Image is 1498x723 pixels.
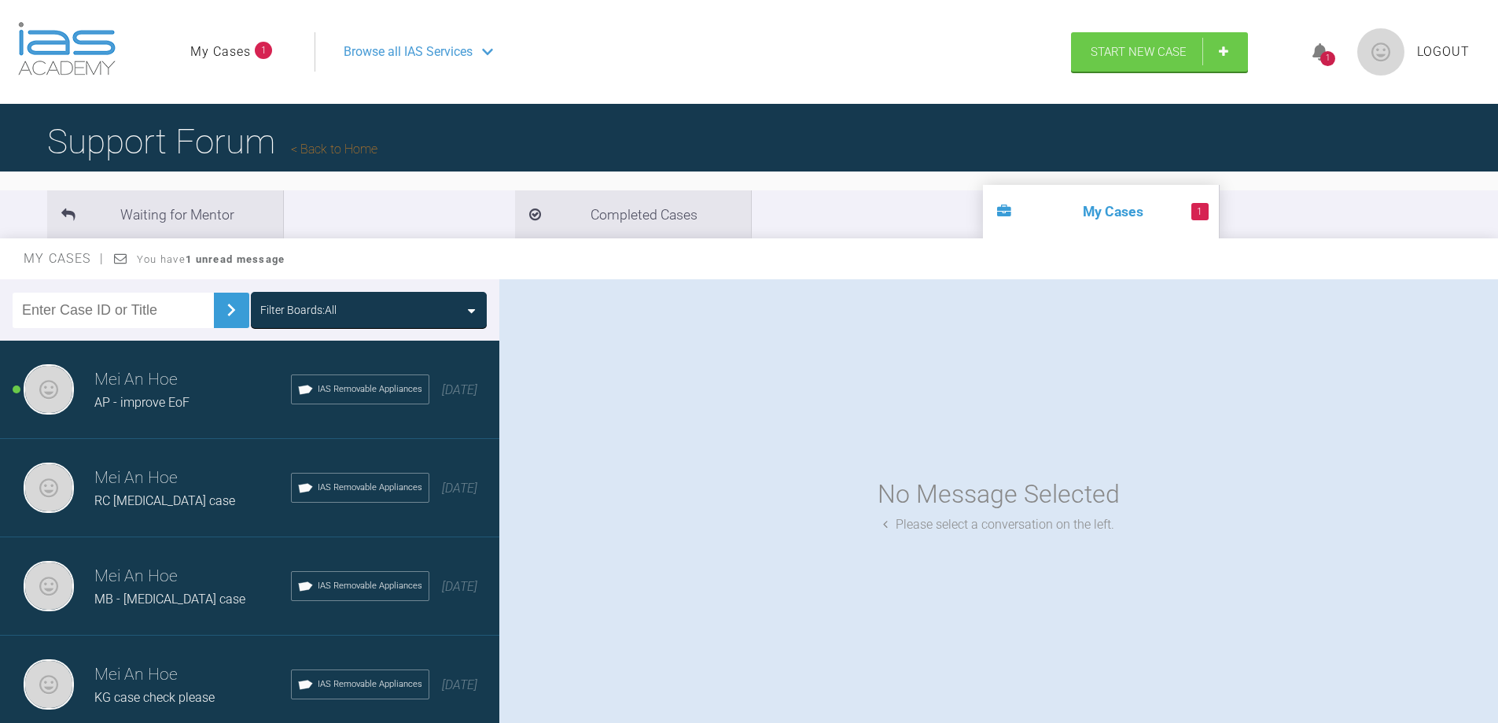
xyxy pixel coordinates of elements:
img: Mei An Hoe [24,659,74,710]
img: Mei An Hoe [24,561,74,611]
div: Filter Boards: All [260,301,337,319]
h1: Support Forum [47,114,377,169]
span: Start New Case [1091,45,1187,59]
h3: Mei An Hoe [94,465,291,492]
img: chevronRight.28bd32b0.svg [219,297,244,323]
a: Logout [1417,42,1470,62]
div: Please select a conversation on the left. [883,515,1114,535]
h3: Mei An Hoe [94,662,291,688]
div: 1 [1320,51,1335,66]
li: Waiting for Mentor [47,190,283,238]
span: [DATE] [442,481,477,496]
span: 1 [1191,203,1209,220]
img: Mei An Hoe [24,364,74,415]
span: [DATE] [442,677,477,692]
a: Back to Home [291,142,377,157]
span: KG case check please [94,690,215,705]
span: IAS Removable Appliances [318,677,422,692]
strong: 1 unread message [186,253,285,265]
span: You have [137,253,285,265]
li: My Cases [983,185,1219,238]
span: IAS Removable Appliances [318,579,422,593]
span: Browse all IAS Services [344,42,473,62]
h3: Mei An Hoe [94,563,291,590]
input: Enter Case ID or Title [13,293,214,328]
span: [DATE] [442,382,477,397]
a: My Cases [190,42,251,62]
span: My Cases [24,251,105,266]
img: Mei An Hoe [24,463,74,513]
img: profile.png [1357,28,1404,76]
span: 1 [255,42,272,59]
span: IAS Removable Appliances [318,382,422,397]
img: logo-light.3e3ef733.png [18,22,116,76]
a: Start New Case [1071,32,1248,72]
span: MB - [MEDICAL_DATA] case [94,592,245,607]
li: Completed Cases [515,190,751,238]
span: IAS Removable Appliances [318,481,422,495]
div: No Message Selected [878,474,1120,515]
span: RC [MEDICAL_DATA] case [94,493,235,508]
h3: Mei An Hoe [94,367,291,393]
span: [DATE] [442,579,477,594]
span: AP - improve EoF [94,395,190,410]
